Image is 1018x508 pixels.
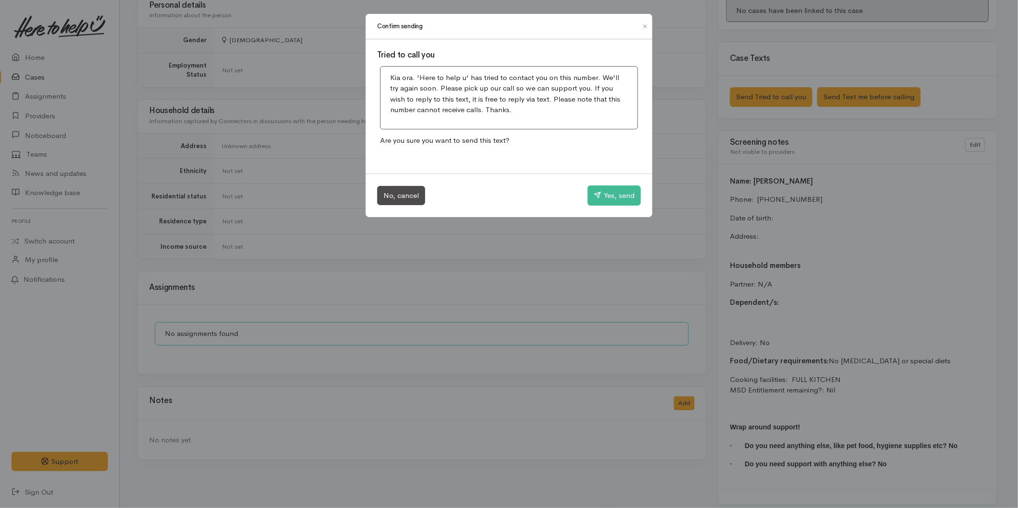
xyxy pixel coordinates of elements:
p: Kia ora. 'Here to help u' has tried to contact you on this number. We'll try again soon. Please p... [390,72,628,115]
h1: Confirm sending [377,22,423,31]
button: Yes, send [588,185,641,206]
p: Are you sure you want to send this text? [377,132,641,149]
button: Close [637,21,653,32]
button: No, cancel [377,186,425,206]
h3: Tried to call you [377,51,641,60]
